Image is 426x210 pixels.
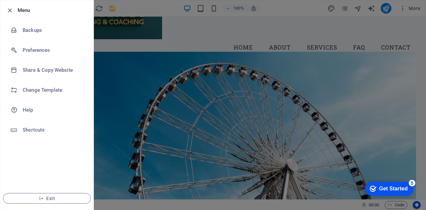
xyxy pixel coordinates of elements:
a: Help [0,100,94,120]
span: Exit [9,196,85,201]
h6: Shortcuts [23,126,84,134]
h6: Preferences [23,46,84,54]
div: Get Started [19,7,48,13]
div: Get Started 5 items remaining, 0% complete [5,3,54,17]
h6: Share & Copy Website [23,66,84,74]
h6: Change Template [23,86,84,94]
h6: Backups [23,26,84,34]
h6: Menu [18,6,88,14]
div: 5 [49,1,56,8]
button: Exit [3,193,91,204]
h6: Help [23,106,84,114]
